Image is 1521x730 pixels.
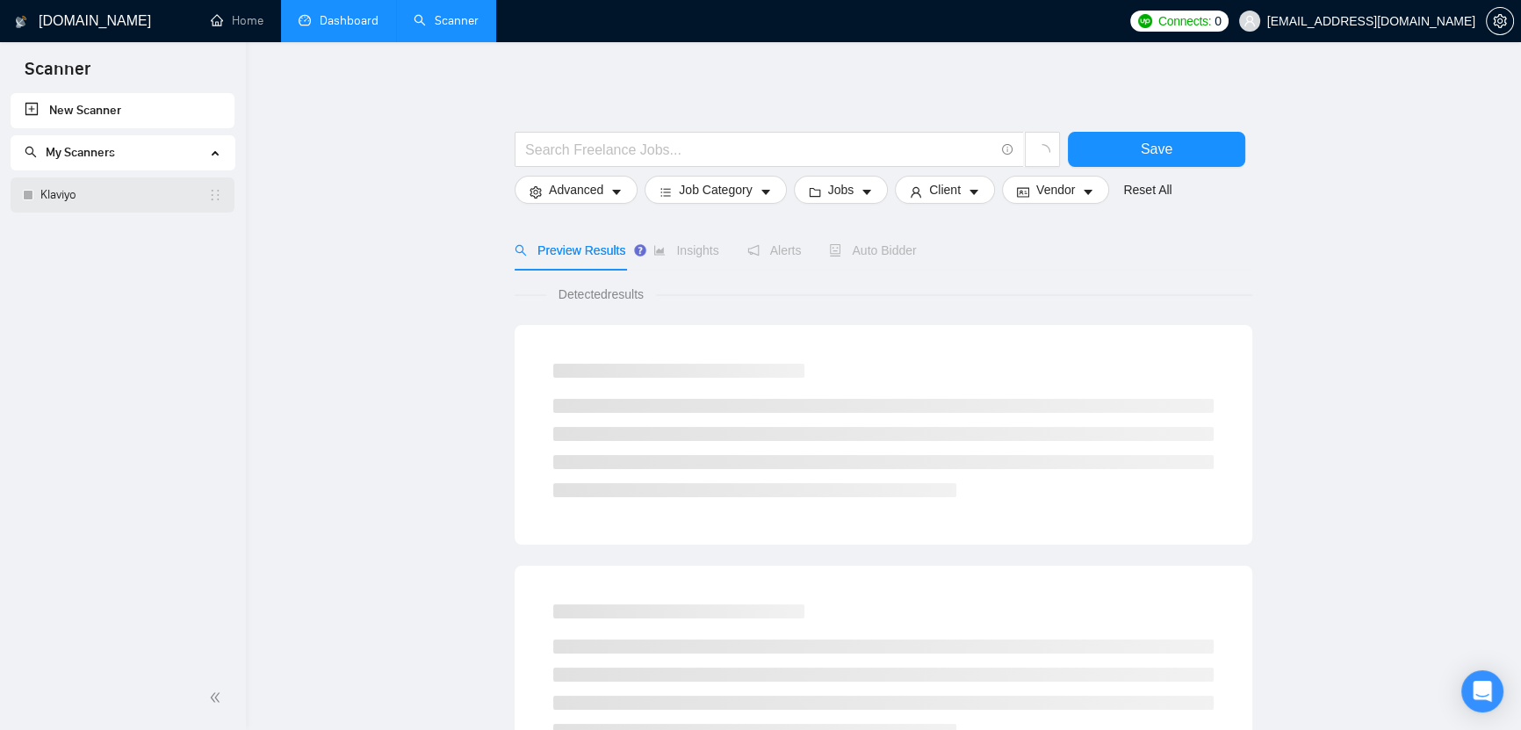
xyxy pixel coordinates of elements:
span: Jobs [828,180,854,199]
span: folder [809,185,821,199]
button: setting [1486,7,1514,35]
span: Preview Results [515,243,625,257]
span: setting [1487,14,1513,28]
a: Reset All [1123,180,1171,199]
input: Search Freelance Jobs... [525,139,994,161]
span: caret-down [861,185,873,199]
span: bars [660,185,672,199]
span: notification [747,244,760,257]
img: upwork-logo.png [1138,14,1152,28]
span: user [910,185,922,199]
span: My Scanners [25,145,115,160]
div: Tooltip anchor [632,242,648,258]
button: Save [1068,132,1245,167]
span: search [515,244,527,257]
span: idcard [1017,185,1029,199]
span: Save [1141,138,1172,160]
span: robot [829,244,841,257]
div: Open Intercom Messenger [1461,670,1503,712]
img: logo [15,8,27,36]
span: Connects: [1158,11,1211,31]
span: caret-down [968,185,980,199]
span: Scanner [11,56,105,93]
span: user [1243,15,1256,27]
a: setting [1486,14,1514,28]
span: area-chart [653,244,666,257]
a: New Scanner [25,93,220,128]
button: userClientcaret-down [895,176,995,204]
span: holder [208,188,222,202]
span: Insights [653,243,718,257]
a: Klaviyo [40,177,208,213]
button: barsJob Categorycaret-down [645,176,786,204]
span: Advanced [549,180,603,199]
span: caret-down [610,185,623,199]
a: searchScanner [414,13,479,28]
button: idcardVendorcaret-down [1002,176,1109,204]
a: dashboardDashboard [299,13,378,28]
span: info-circle [1002,144,1013,155]
span: Alerts [747,243,802,257]
button: folderJobscaret-down [794,176,889,204]
span: search [25,146,37,158]
span: My Scanners [46,145,115,160]
li: New Scanner [11,93,234,128]
span: Job Category [679,180,752,199]
span: 0 [1215,11,1222,31]
a: homeHome [211,13,263,28]
span: double-left [209,689,227,706]
span: caret-down [760,185,772,199]
span: Vendor [1036,180,1075,199]
span: caret-down [1082,185,1094,199]
span: Auto Bidder [829,243,916,257]
span: loading [1034,144,1050,160]
span: setting [530,185,542,199]
span: Detected results [546,285,656,304]
li: Klaviyo [11,177,234,213]
button: settingAdvancedcaret-down [515,176,638,204]
span: Client [929,180,961,199]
